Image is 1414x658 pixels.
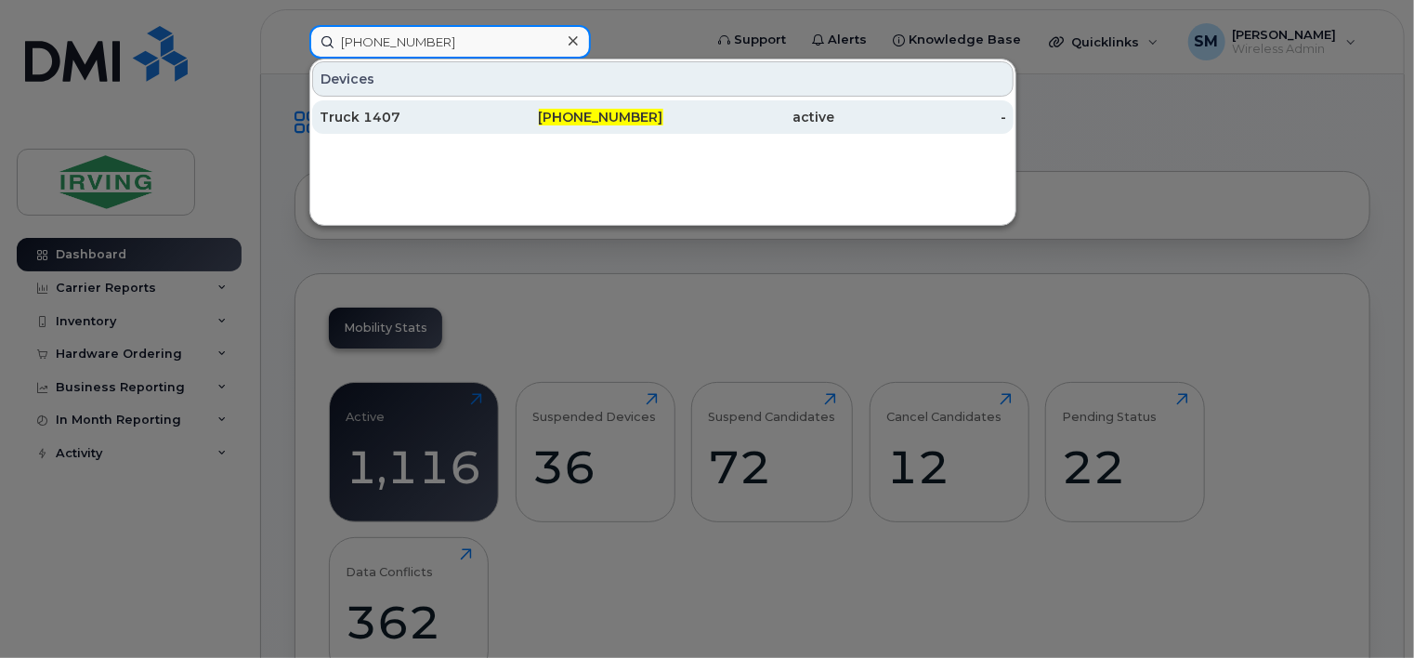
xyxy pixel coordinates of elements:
div: - [834,108,1006,126]
div: Devices [312,61,1014,97]
span: [PHONE_NUMBER] [539,109,663,125]
div: active [663,108,835,126]
a: Truck 1407[PHONE_NUMBER]active- [312,100,1014,134]
div: Truck 1407 [320,108,491,126]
